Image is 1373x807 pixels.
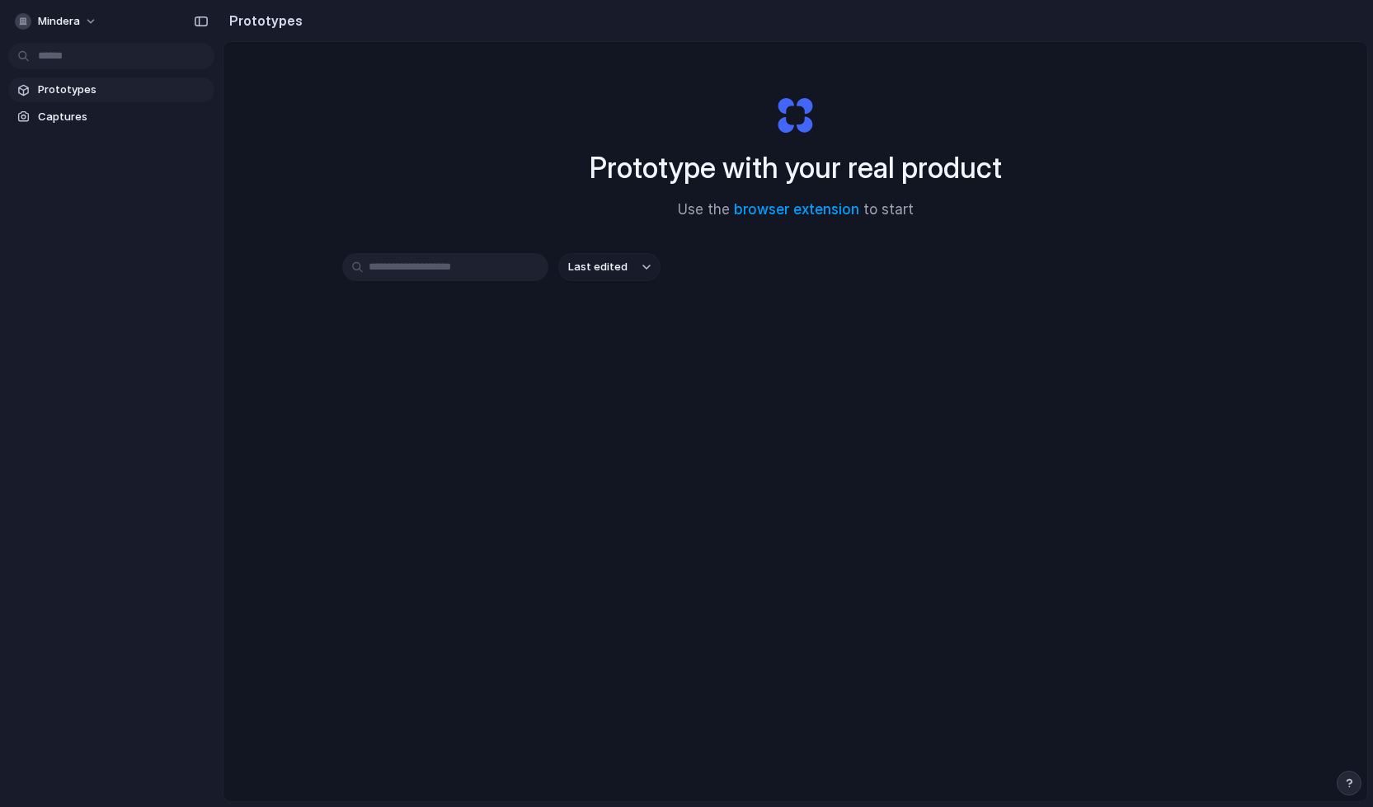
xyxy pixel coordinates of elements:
a: Prototypes [8,77,214,102]
a: browser extension [734,201,859,218]
span: Use the to start [678,199,914,221]
h1: Prototype with your real product [590,146,1002,190]
button: Mindera [8,8,106,35]
span: Last edited [568,259,628,275]
button: Last edited [558,253,661,281]
a: Captures [8,105,214,129]
h2: Prototypes [223,11,303,30]
span: Mindera [38,13,80,30]
span: Captures [38,109,208,125]
span: Prototypes [38,82,208,98]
